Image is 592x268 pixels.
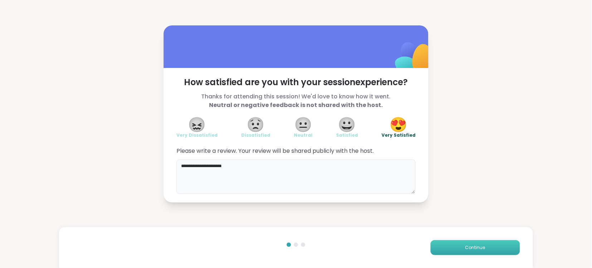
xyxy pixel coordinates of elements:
span: 😖 [188,118,206,131]
span: Continue [465,244,485,251]
span: Satisfied [336,132,358,138]
button: Continue [431,240,520,255]
img: ShareWell Logomark [378,24,450,95]
b: Neutral or negative feedback is not shared with the host. [209,101,383,109]
span: Dissatisfied [241,132,270,138]
span: Very Satisfied [382,132,416,138]
span: Thanks for attending this session! We'd love to know how it went. [176,92,416,109]
span: 😐 [294,118,312,131]
span: Neutral [294,132,312,138]
span: Please write a review. Your review will be shared publicly with the host. [176,147,416,155]
span: 😟 [247,118,265,131]
span: 😍 [390,118,408,131]
span: 😀 [338,118,356,131]
span: Very Dissatisfied [176,132,218,138]
span: How satisfied are you with your session experience? [176,77,416,88]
